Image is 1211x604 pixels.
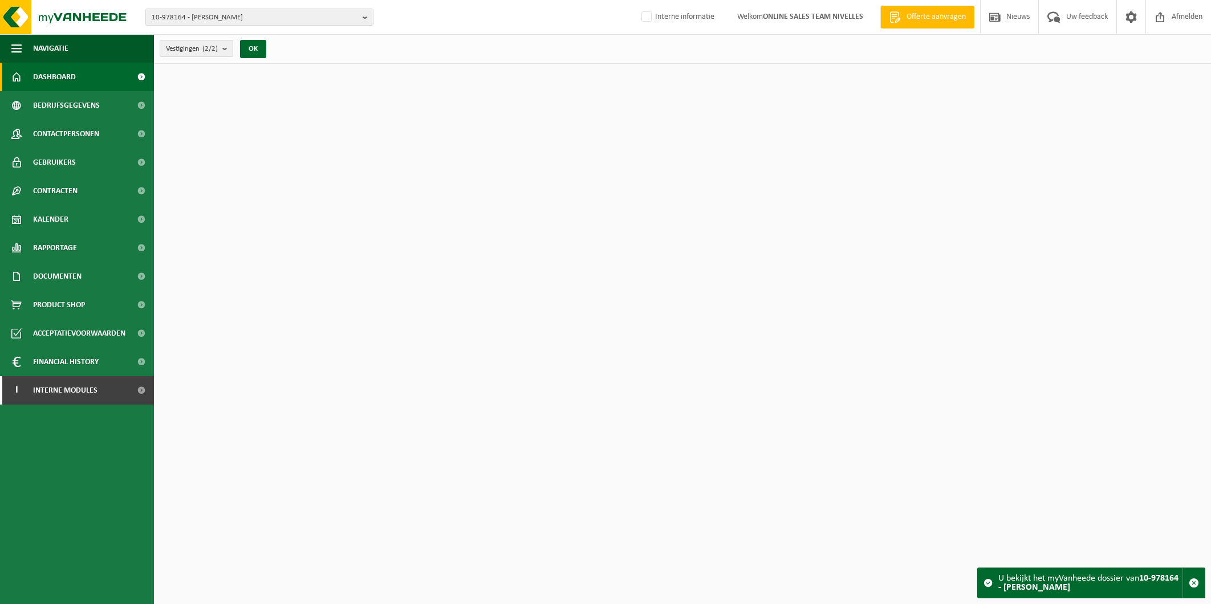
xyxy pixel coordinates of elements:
[904,11,969,23] span: Offerte aanvragen
[998,568,1182,598] div: U bekijkt het myVanheede dossier van
[998,574,1179,592] strong: 10-978164 - [PERSON_NAME]
[33,148,76,177] span: Gebruikers
[33,291,85,319] span: Product Shop
[33,319,125,348] span: Acceptatievoorwaarden
[33,262,82,291] span: Documenten
[152,9,358,26] span: 10-978164 - [PERSON_NAME]
[33,348,99,376] span: Financial History
[166,40,218,58] span: Vestigingen
[11,376,22,405] span: I
[33,34,68,63] span: Navigatie
[145,9,373,26] button: 10-978164 - [PERSON_NAME]
[33,376,97,405] span: Interne modules
[880,6,974,28] a: Offerte aanvragen
[33,120,99,148] span: Contactpersonen
[33,91,100,120] span: Bedrijfsgegevens
[33,234,77,262] span: Rapportage
[240,40,266,58] button: OK
[160,40,233,57] button: Vestigingen(2/2)
[639,9,714,26] label: Interne informatie
[33,177,78,205] span: Contracten
[763,13,863,21] strong: ONLINE SALES TEAM NIVELLES
[33,205,68,234] span: Kalender
[33,63,76,91] span: Dashboard
[202,45,218,52] count: (2/2)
